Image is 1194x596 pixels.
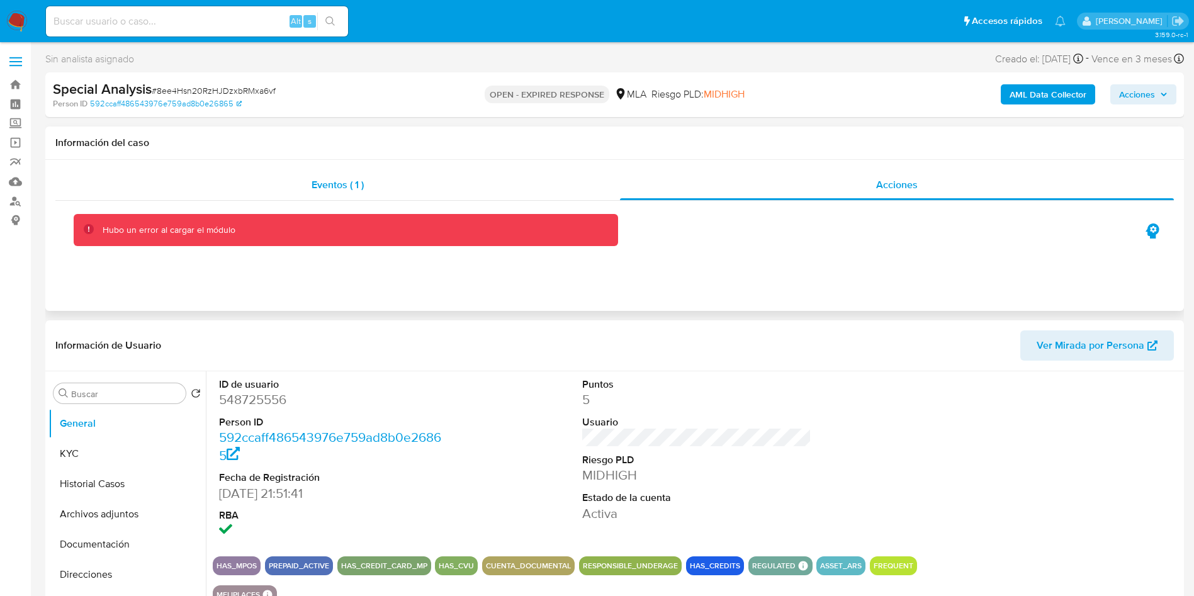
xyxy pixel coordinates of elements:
[90,98,242,110] a: 592ccaff486543976e759ad8b0e26865
[485,86,609,103] p: OPEN - EXPIRED RESPONSE
[191,388,201,402] button: Volver al orden por defecto
[55,137,1174,149] h1: Información del caso
[582,453,812,467] dt: Riesgo PLD
[876,177,918,192] span: Acciones
[312,177,364,192] span: Eventos ( 1 )
[219,428,441,464] a: 592ccaff486543976e759ad8b0e26865
[582,415,812,429] dt: Usuario
[219,509,449,522] dt: RBA
[291,15,301,27] span: Alt
[53,98,87,110] b: Person ID
[48,439,206,469] button: KYC
[1110,84,1176,104] button: Acciones
[53,79,152,99] b: Special Analysis
[71,388,181,400] input: Buscar
[48,469,206,499] button: Historial Casos
[1119,84,1155,104] span: Acciones
[582,391,812,408] dd: 5
[704,87,745,101] span: MIDHIGH
[995,50,1083,67] div: Creado el: [DATE]
[1010,84,1086,104] b: AML Data Collector
[1001,84,1095,104] button: AML Data Collector
[219,485,449,502] dd: [DATE] 21:51:41
[582,378,812,391] dt: Puntos
[1020,330,1174,361] button: Ver Mirada por Persona
[614,87,646,101] div: MLA
[219,378,449,391] dt: ID de usuario
[1037,330,1144,361] span: Ver Mirada por Persona
[219,391,449,408] dd: 548725556
[308,15,312,27] span: s
[972,14,1042,28] span: Accesos rápidos
[46,13,348,30] input: Buscar usuario o caso...
[48,499,206,529] button: Archivos adjuntos
[582,491,812,505] dt: Estado de la cuenta
[582,466,812,484] dd: MIDHIGH
[1091,52,1172,66] span: Vence en 3 meses
[45,52,134,66] span: Sin analista asignado
[219,471,449,485] dt: Fecha de Registración
[55,339,161,352] h1: Información de Usuario
[59,388,69,398] button: Buscar
[1171,14,1185,28] a: Salir
[651,87,745,101] span: Riesgo PLD:
[219,415,449,429] dt: Person ID
[1086,50,1089,67] span: -
[317,13,343,30] button: search-icon
[103,224,235,236] div: Hubo un error al cargar el módulo
[152,84,276,97] span: # 8ee4Hsn20RzHJDzxbRMxa6vf
[48,408,206,439] button: General
[1096,15,1167,27] p: rocio.garcia@mercadolibre.com
[582,505,812,522] dd: Activa
[1055,16,1066,26] a: Notificaciones
[48,559,206,590] button: Direcciones
[48,529,206,559] button: Documentación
